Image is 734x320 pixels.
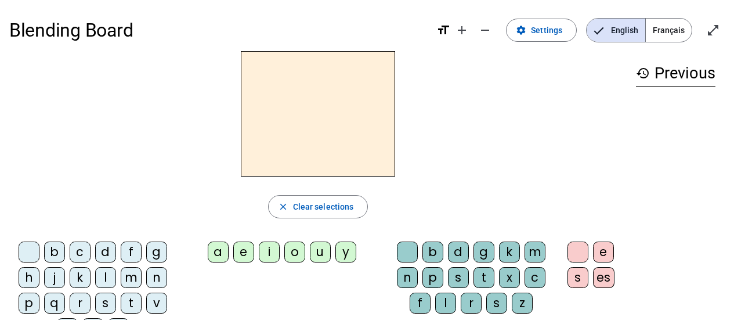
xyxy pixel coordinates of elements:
[233,242,254,263] div: e
[9,12,427,49] h1: Blending Board
[448,242,469,263] div: d
[44,267,65,288] div: j
[146,242,167,263] div: g
[70,267,91,288] div: k
[121,242,142,263] div: f
[19,293,39,314] div: p
[593,242,614,263] div: e
[284,242,305,263] div: o
[473,242,494,263] div: g
[70,242,91,263] div: c
[512,293,533,314] div: z
[293,200,354,214] span: Clear selections
[473,19,497,42] button: Decrease font size
[455,23,469,37] mat-icon: add
[646,19,692,42] span: Français
[702,19,725,42] button: Enter full screen
[335,242,356,263] div: y
[525,242,545,263] div: m
[422,267,443,288] div: p
[95,242,116,263] div: d
[593,267,614,288] div: es
[531,23,562,37] span: Settings
[499,267,520,288] div: x
[44,242,65,263] div: b
[268,195,368,218] button: Clear selections
[706,23,720,37] mat-icon: open_in_full
[636,60,715,87] h3: Previous
[259,242,280,263] div: i
[121,293,142,314] div: t
[208,242,229,263] div: a
[95,293,116,314] div: s
[397,267,418,288] div: n
[146,293,167,314] div: v
[310,242,331,263] div: u
[44,293,65,314] div: q
[506,19,577,42] button: Settings
[587,19,645,42] span: English
[278,202,288,212] mat-icon: close
[486,293,507,314] div: s
[450,19,473,42] button: Increase font size
[636,66,650,80] mat-icon: history
[121,267,142,288] div: m
[461,293,482,314] div: r
[567,267,588,288] div: s
[586,18,692,42] mat-button-toggle-group: Language selection
[436,23,450,37] mat-icon: format_size
[499,242,520,263] div: k
[435,293,456,314] div: l
[410,293,431,314] div: f
[19,267,39,288] div: h
[422,242,443,263] div: b
[478,23,492,37] mat-icon: remove
[516,25,526,35] mat-icon: settings
[95,267,116,288] div: l
[473,267,494,288] div: t
[146,267,167,288] div: n
[448,267,469,288] div: s
[525,267,545,288] div: c
[70,293,91,314] div: r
